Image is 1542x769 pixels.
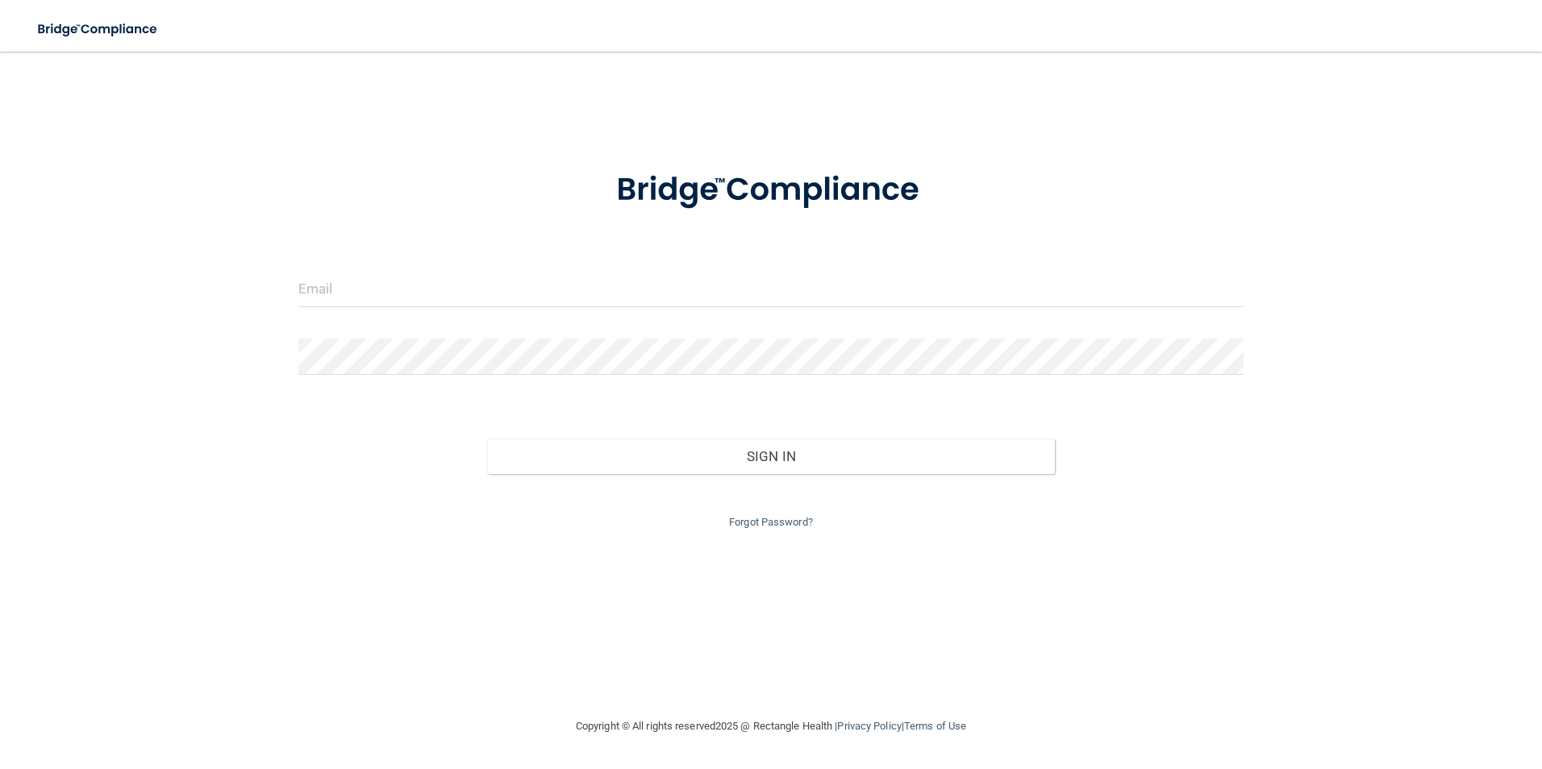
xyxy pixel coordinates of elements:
[298,271,1244,307] input: Email
[24,13,173,46] img: bridge_compliance_login_screen.278c3ca4.svg
[477,700,1065,752] div: Copyright © All rights reserved 2025 @ Rectangle Health | |
[487,439,1055,474] button: Sign In
[583,148,959,232] img: bridge_compliance_login_screen.278c3ca4.svg
[904,720,966,732] a: Terms of Use
[837,720,901,732] a: Privacy Policy
[729,516,813,528] a: Forgot Password?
